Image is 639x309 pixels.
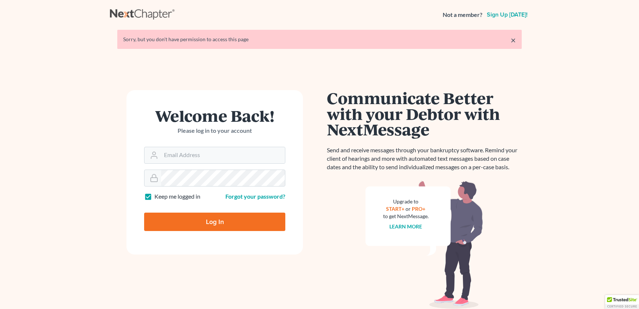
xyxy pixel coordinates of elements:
[386,206,405,212] a: START+
[365,180,483,309] img: nextmessage_bg-59042aed3d76b12b5cd301f8e5b87938c9018125f34e5fa2b7a6b67550977c72.svg
[485,12,529,18] a: Sign up [DATE]!
[605,295,639,309] div: TrustedSite Certified
[443,11,482,19] strong: Not a member?
[383,213,429,220] div: to get NextMessage.
[144,108,285,124] h1: Welcome Back!
[412,206,426,212] a: PRO+
[406,206,411,212] span: or
[154,192,200,201] label: Keep me logged in
[144,127,285,135] p: Please log in to your account
[144,213,285,231] input: Log In
[327,146,522,171] p: Send and receive messages through your bankruptcy software. Remind your client of hearings and mo...
[511,36,516,45] a: ×
[123,36,516,43] div: Sorry, but you don't have permission to access this page
[390,223,422,230] a: Learn more
[383,198,429,205] div: Upgrade to
[327,90,522,137] h1: Communicate Better with your Debtor with NextMessage
[161,147,285,163] input: Email Address
[225,193,285,200] a: Forgot your password?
